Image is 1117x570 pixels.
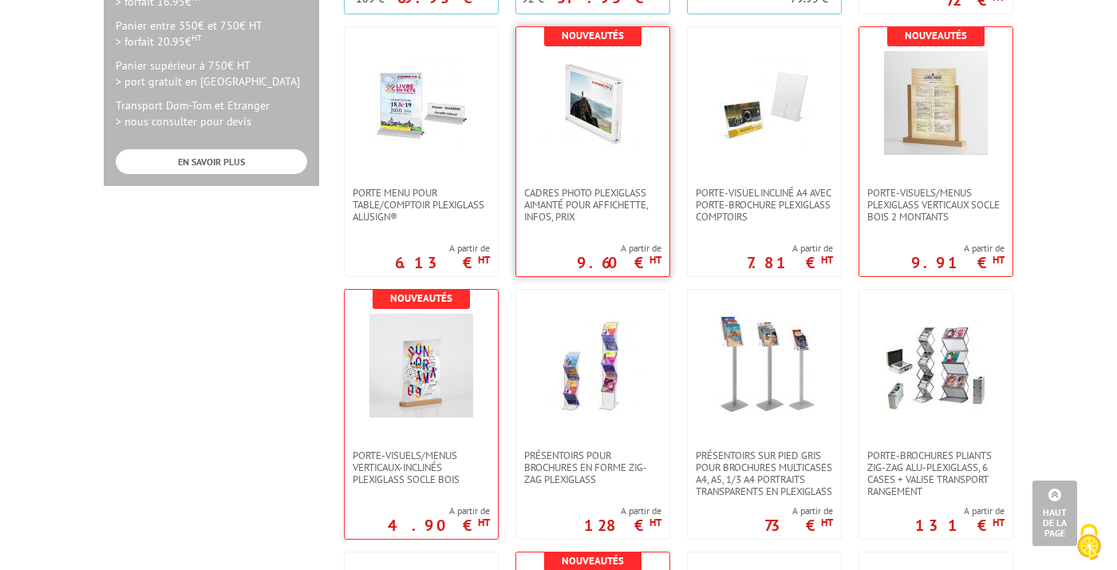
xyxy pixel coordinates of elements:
[116,97,307,129] p: Transport Dom-Tom et Etranger
[821,516,833,529] sup: HT
[821,253,833,267] sup: HT
[395,258,490,267] p: 6.13 €
[116,34,202,49] span: > forfait 20.95€
[390,291,452,305] b: Nouveautés
[712,314,816,418] img: Présentoirs sur pied GRIS pour brochures multicases A4, A5, 1/3 A4 Portraits transparents en plex...
[516,187,669,223] a: Cadres photo Plexiglass aimanté pour affichette, infos, prix
[369,51,473,155] img: Porte Menu pour table/comptoir Plexiglass AluSign®
[915,521,1005,530] p: 131 €
[905,29,967,42] b: Nouveautés
[859,449,1012,497] a: Porte-Brochures pliants ZIG-ZAG Alu-Plexiglass, 6 cases + valise transport rangement
[712,51,816,155] img: Porte-visuel incliné A4 avec porte-brochure plexiglass comptoirs
[524,187,661,223] span: Cadres photo Plexiglass aimanté pour affichette, infos, prix
[867,187,1005,223] span: Porte-Visuels/Menus Plexiglass Verticaux Socle Bois 2 Montants
[696,449,833,497] span: Présentoirs sur pied GRIS pour brochures multicases A4, A5, 1/3 A4 Portraits transparents en plex...
[577,242,661,255] span: A partir de
[116,18,307,49] p: Panier entre 350€ et 750€ HT
[867,449,1005,497] span: Porte-Brochures pliants ZIG-ZAG Alu-Plexiglass, 6 cases + valise transport rangement
[747,258,833,267] p: 7.81 €
[884,51,988,155] img: Porte-Visuels/Menus Plexiglass Verticaux Socle Bois 2 Montants
[584,521,661,530] p: 128 €
[562,554,624,568] b: Nouveautés
[116,74,300,89] span: > port gratuit en [GEOGRAPHIC_DATA]
[395,242,490,255] span: A partir de
[1032,481,1077,546] a: Haut de la page
[915,505,1005,517] span: A partir de
[911,242,1005,255] span: A partir de
[993,253,1005,267] sup: HT
[369,314,473,418] img: Porte-Visuels/Menus verticaux-inclinés plexiglass socle bois
[696,187,833,223] span: Porte-visuel incliné A4 avec porte-brochure plexiglass comptoirs
[116,114,251,129] span: > nous consulter pour devis
[524,449,661,485] span: Présentoirs pour brochures en forme Zig-Zag Plexiglass
[577,258,661,267] p: 9.60 €
[688,187,841,223] a: Porte-visuel incliné A4 avec porte-brochure plexiglass comptoirs
[388,505,490,517] span: A partir de
[911,258,1005,267] p: 9.91 €
[688,449,841,497] a: Présentoirs sur pied GRIS pour brochures multicases A4, A5, 1/3 A4 Portraits transparents en plex...
[478,253,490,267] sup: HT
[747,242,833,255] span: A partir de
[388,521,490,530] p: 4.90 €
[541,51,645,155] img: Cadres photo Plexiglass aimanté pour affichette, infos, prix
[764,505,833,517] span: A partir de
[859,187,1012,223] a: Porte-Visuels/Menus Plexiglass Verticaux Socle Bois 2 Montants
[353,187,490,223] span: Porte Menu pour table/comptoir Plexiglass AluSign®
[191,32,202,43] sup: HT
[884,314,988,418] img: Porte-Brochures pliants ZIG-ZAG Alu-Plexiglass, 6 cases + valise transport rangement
[649,516,661,529] sup: HT
[353,449,490,485] span: Porte-Visuels/Menus verticaux-inclinés plexiglass socle bois
[345,449,498,485] a: Porte-Visuels/Menus verticaux-inclinés plexiglass socle bois
[649,253,661,267] sup: HT
[345,187,498,223] a: Porte Menu pour table/comptoir Plexiglass AluSign®
[1061,516,1117,570] button: Cookies (fenêtre modale)
[541,314,645,418] img: Présentoirs pour brochures en forme Zig-Zag Plexiglass
[562,29,624,42] b: Nouveautés
[116,149,307,174] a: EN SAVOIR PLUS
[1069,522,1109,562] img: Cookies (fenêtre modale)
[516,449,669,485] a: Présentoirs pour brochures en forme Zig-Zag Plexiglass
[993,516,1005,529] sup: HT
[478,516,490,529] sup: HT
[584,505,661,517] span: A partir de
[116,57,307,89] p: Panier supérieur à 750€ HT
[764,521,833,530] p: 73 €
